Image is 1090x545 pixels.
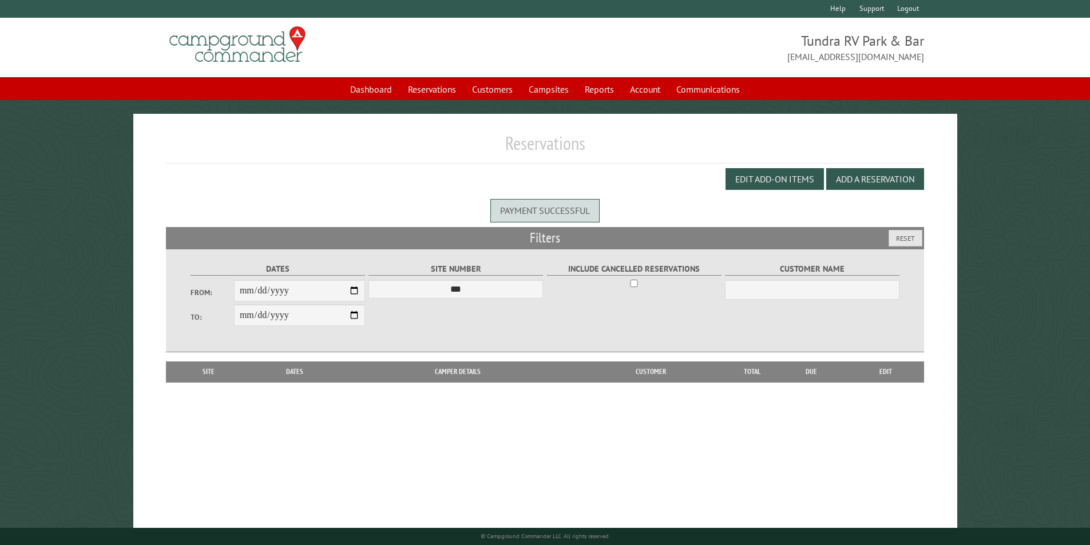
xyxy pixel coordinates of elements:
a: Dashboard [343,78,399,100]
th: Camper Details [344,361,572,382]
a: Account [623,78,667,100]
div: Payment successful [490,199,600,222]
a: Customers [465,78,520,100]
button: Reset [889,230,922,246]
label: Dates [191,262,365,276]
h2: Filters [166,227,925,249]
th: Customer [572,361,730,382]
img: Campground Commander [166,22,309,67]
th: Site [172,361,246,382]
label: Include Cancelled Reservations [547,262,722,276]
label: Site Number [368,262,543,276]
th: Due [775,361,847,382]
span: Tundra RV Park & Bar [EMAIL_ADDRESS][DOMAIN_NAME] [545,31,925,63]
h1: Reservations [166,132,925,164]
small: © Campground Commander LLC. All rights reserved. [481,532,610,540]
a: Campsites [522,78,576,100]
th: Total [730,361,775,382]
label: Customer Name [725,262,899,276]
a: Communications [669,78,747,100]
button: Edit Add-on Items [726,168,824,190]
a: Reports [578,78,621,100]
label: From: [191,287,234,298]
a: Reservations [401,78,463,100]
label: To: [191,312,234,323]
button: Add a Reservation [826,168,924,190]
th: Dates [246,361,344,382]
th: Edit [847,361,925,382]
